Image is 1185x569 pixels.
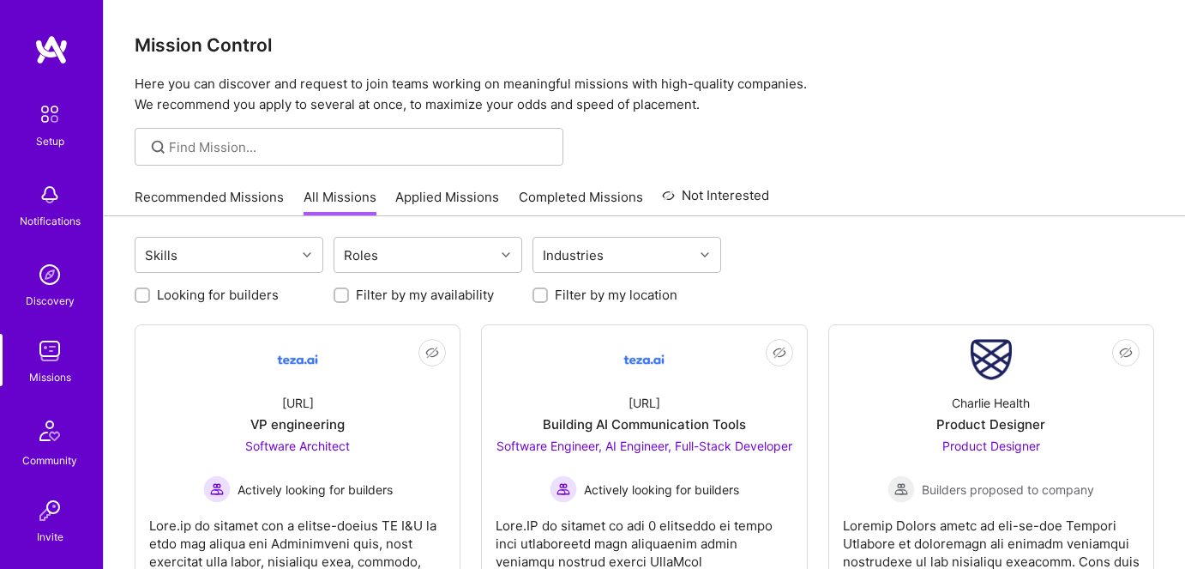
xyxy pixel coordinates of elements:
img: Actively looking for builders [550,475,577,503]
label: Filter by my location [555,286,677,304]
div: Discovery [26,292,75,310]
div: Charlie Health [952,394,1030,412]
div: [URL] [282,394,314,412]
div: Community [22,451,77,469]
span: Actively looking for builders [238,481,393,499]
p: Here you can discover and request to join teams working on meaningful missions with high-quality ... [135,74,1154,115]
label: Filter by my availability [356,286,494,304]
img: bell [33,178,67,212]
img: Community [29,410,70,451]
a: All Missions [304,188,376,216]
img: setup [32,96,68,132]
a: Recommended Missions [135,188,284,216]
div: Invite [37,528,63,546]
div: Notifications [20,212,81,230]
label: Looking for builders [157,286,279,304]
span: Actively looking for builders [584,481,739,499]
a: Applied Missions [395,188,499,216]
img: teamwork [33,334,67,368]
div: Industries [538,243,608,268]
div: Skills [141,243,182,268]
a: Completed Missions [519,188,643,216]
div: VP engineering [250,415,345,433]
i: icon EyeClosed [773,346,786,360]
img: Company Logo [623,339,665,380]
div: Building AI Communication Tools [543,415,746,433]
div: Roles [340,243,382,268]
img: discovery [33,257,67,292]
i: icon EyeClosed [425,346,439,360]
div: Missions [29,368,71,386]
span: Product Designer [942,439,1040,453]
input: Find Mission... [169,138,550,156]
i: icon Chevron [701,251,709,259]
div: Setup [36,132,64,150]
img: Company Logo [277,339,318,380]
h3: Mission Control [135,34,1154,56]
div: Product Designer [936,415,1045,433]
div: [URL] [629,394,660,412]
img: Company Logo [971,339,1012,380]
i: icon Chevron [502,251,510,259]
span: Builders proposed to company [922,481,1094,499]
i: icon Chevron [303,251,311,259]
img: Builders proposed to company [887,475,915,503]
span: Software Engineer, AI Engineer, Full-Stack Developer [496,439,792,453]
img: logo [34,34,69,65]
span: Software Architect [245,439,350,453]
a: Not Interested [662,185,769,216]
img: Actively looking for builders [203,475,231,503]
i: icon SearchGrey [148,137,168,157]
i: icon EyeClosed [1119,346,1133,360]
img: Invite [33,493,67,528]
